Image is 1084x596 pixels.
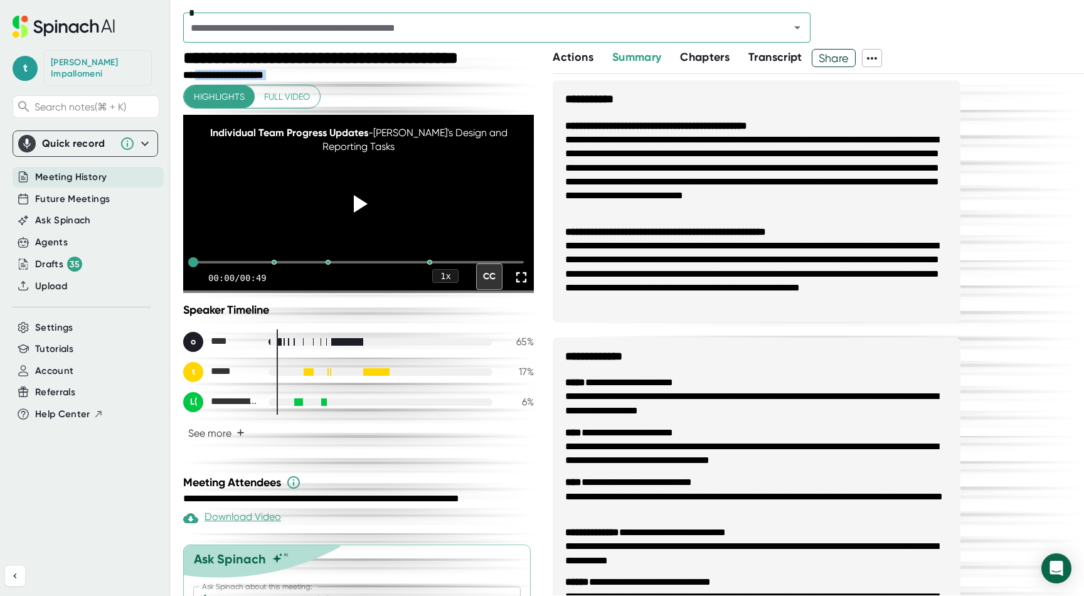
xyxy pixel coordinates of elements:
div: ozan [183,332,258,352]
span: Transcript [748,50,802,64]
button: Drafts 35 [35,257,82,272]
button: Agents [35,235,68,250]
button: Highlights [184,85,255,109]
button: Tutorials [35,342,73,356]
div: 00:00 / 00:49 [208,273,267,283]
div: - [PERSON_NAME]'s Design and Reporting Tasks [201,126,516,154]
button: Chapters [680,49,730,66]
div: Quick record [42,137,114,150]
span: Full video [264,89,310,105]
div: Open Intercom Messenger [1041,553,1071,583]
span: Help Center [35,407,90,422]
span: Share [812,47,856,69]
button: See more+ [183,422,250,444]
span: t [13,56,38,81]
button: Collapse sidebar [5,566,25,586]
div: Quick record [18,131,152,156]
span: Highlights [194,89,245,105]
div: Tom Impallomeni [51,57,145,79]
button: Upload [35,279,67,294]
span: Actions [553,50,593,64]
div: Lee (Tsickle) [183,392,258,412]
div: 17 % [502,366,534,378]
div: Download Video [183,511,281,526]
div: tom_i [183,362,258,382]
button: Actions [553,49,593,66]
div: 6 % [502,396,534,408]
button: Account [35,364,73,378]
button: Share [812,49,856,67]
button: Ask Spinach [35,213,91,228]
span: Chapters [680,50,730,64]
div: Speaker Timeline [183,303,534,317]
button: Full video [254,85,320,109]
span: + [236,428,245,438]
div: 1 x [432,269,459,283]
div: t [183,362,203,382]
span: Summary [612,50,661,64]
div: Ask Spinach [194,551,266,567]
div: 65 % [502,336,534,348]
div: Drafts [35,257,82,272]
div: L( [183,392,203,412]
button: Referrals [35,385,75,400]
button: Settings [35,321,73,335]
button: Transcript [748,49,802,66]
div: CC [476,263,502,290]
button: Meeting History [35,170,107,184]
div: o [183,332,203,352]
button: Help Center [35,407,104,422]
div: Meeting Attendees [183,475,537,490]
span: Search notes (⌘ + K) [35,101,156,113]
button: Summary [612,49,661,66]
span: Individual Team Progress Updates [210,127,368,139]
button: Future Meetings [35,192,110,206]
div: 35 [67,257,82,272]
button: Open [789,19,806,36]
